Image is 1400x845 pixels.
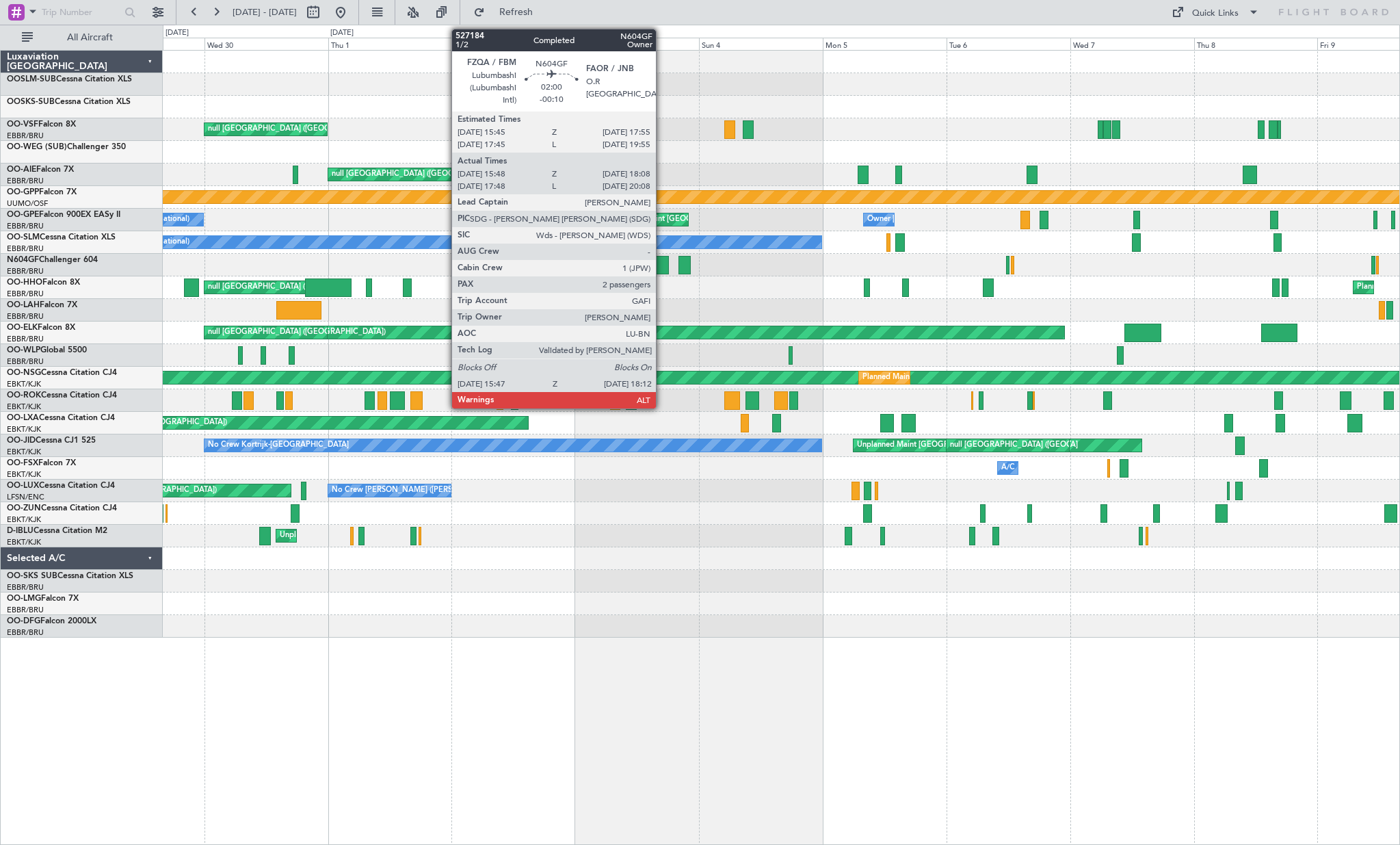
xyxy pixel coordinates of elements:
span: OOSLM-SUB [7,75,56,83]
span: OOSKS-SUB [7,98,55,106]
span: OO-LXA [7,414,39,422]
a: EBBR/BRU [7,244,44,254]
span: OO-ELK [7,324,38,332]
a: OO-LUXCessna Citation CJ4 [7,482,115,490]
div: Planned Maint Kortrijk-[GEOGRAPHIC_DATA] [862,367,1022,388]
span: All Aircraft [36,33,144,42]
div: Planned Maint [GEOGRAPHIC_DATA] ([GEOGRAPHIC_DATA] National) [615,209,862,230]
a: N604GFChallenger 604 [7,256,98,264]
input: Trip Number [42,2,120,23]
div: Tue 6 [947,38,1070,50]
a: OO-SKS SUBCessna Citation XLS [7,572,133,580]
a: OO-HHOFalcon 8X [7,278,80,287]
div: Wed 7 [1070,38,1194,50]
span: [DATE] - [DATE] [233,6,297,18]
div: Planned Maint [GEOGRAPHIC_DATA] ([GEOGRAPHIC_DATA]) [362,164,578,185]
div: Thu 8 [1194,38,1318,50]
a: OO-AIEFalcon 7X [7,166,74,174]
a: EBBR/BRU [7,605,44,615]
div: Unplanned Maint [GEOGRAPHIC_DATA]-[GEOGRAPHIC_DATA] [280,525,501,546]
a: EBBR/BRU [7,311,44,322]
span: OO-VSF [7,120,38,129]
a: EBBR/BRU [7,582,44,593]
div: Quick Links [1192,7,1239,21]
div: [DATE] [330,27,354,39]
a: EBKT/KJK [7,447,41,457]
span: D-IBLU [7,527,34,535]
a: OO-WLPGlobal 5500 [7,346,87,354]
a: OO-LAHFalcon 7X [7,301,77,309]
a: EBKT/KJK [7,379,41,389]
button: All Aircraft [15,27,148,49]
span: OO-GPE [7,211,39,219]
div: A/C Unavailable [GEOGRAPHIC_DATA]-[GEOGRAPHIC_DATA] [1001,458,1219,478]
div: Thu 1 [328,38,452,50]
div: null [GEOGRAPHIC_DATA] ([GEOGRAPHIC_DATA]) [950,435,1128,456]
div: No Crew Kortrijk-[GEOGRAPHIC_DATA] [208,435,349,456]
a: OO-VSFFalcon 8X [7,120,76,129]
span: OO-SKS SUB [7,572,57,580]
a: OO-GPPFalcon 7X [7,188,77,196]
a: UUMO/OSF [7,198,48,209]
span: OO-WLP [7,346,40,354]
span: Refresh [488,8,545,17]
div: Mon 5 [823,38,947,50]
div: Fri 2 [451,38,575,50]
a: OO-NSGCessna Citation CJ4 [7,369,117,377]
a: OO-SLMCessna Citation XLS [7,233,116,242]
a: EBBR/BRU [7,334,44,344]
a: EBKT/KJK [7,537,41,547]
a: EBKT/KJK [7,469,41,480]
a: OO-ELKFalcon 8X [7,324,75,332]
a: EBKT/KJK [7,515,41,525]
a: OO-GPEFalcon 900EX EASy II [7,211,120,219]
a: D-IBLUCessna Citation M2 [7,527,107,535]
div: Wed 30 [204,38,328,50]
a: EBBR/BRU [7,627,44,638]
a: OO-LXACessna Citation CJ4 [7,414,115,422]
a: EBBR/BRU [7,356,44,367]
a: EBBR/BRU [7,266,44,276]
div: null [GEOGRAPHIC_DATA] ([GEOGRAPHIC_DATA]) [332,164,510,185]
span: OO-WEG (SUB) [7,143,67,151]
a: OO-JIDCessna CJ1 525 [7,437,96,445]
button: Refresh [467,1,549,23]
div: [DATE] [166,27,189,39]
a: EBKT/KJK [7,402,41,412]
a: EBBR/BRU [7,289,44,299]
span: OO-SLM [7,233,40,242]
span: OO-JID [7,437,36,445]
span: OO-LMG [7,595,41,603]
button: Quick Links [1165,1,1266,23]
span: OO-LAH [7,301,40,309]
a: OO-DFGFalcon 2000LX [7,617,96,625]
a: EBBR/BRU [7,221,44,231]
span: OO-NSG [7,369,41,377]
span: OO-GPP [7,188,39,196]
a: OO-FSXFalcon 7X [7,459,76,467]
div: Owner [GEOGRAPHIC_DATA] ([GEOGRAPHIC_DATA] National) [867,209,1088,230]
div: null [GEOGRAPHIC_DATA] ([GEOGRAPHIC_DATA]) [208,322,386,343]
span: OO-LUX [7,482,39,490]
span: OO-AIE [7,166,36,174]
span: OO-HHO [7,278,42,287]
a: EBBR/BRU [7,131,44,141]
div: null [GEOGRAPHIC_DATA] ([GEOGRAPHIC_DATA]) [208,277,386,298]
div: Cleaning [GEOGRAPHIC_DATA] ([GEOGRAPHIC_DATA] National) [491,119,719,140]
a: OO-ROKCessna Citation CJ4 [7,391,117,400]
a: EBBR/BRU [7,176,44,186]
div: Sat 3 [575,38,699,50]
a: LFSN/ENC [7,492,44,502]
a: OO-ZUNCessna Citation CJ4 [7,504,117,512]
span: N604GF [7,256,39,264]
span: OO-ZUN [7,504,41,512]
span: OO-FSX [7,459,38,467]
div: null [GEOGRAPHIC_DATA] ([GEOGRAPHIC_DATA]) [208,119,386,140]
a: OOSKS-SUBCessna Citation XLS [7,98,131,106]
div: No Crew [PERSON_NAME] ([PERSON_NAME]) [332,480,496,501]
div: Sun 4 [699,38,823,50]
div: Unplanned Maint [GEOGRAPHIC_DATA]-[GEOGRAPHIC_DATA] [857,435,1078,456]
a: OO-WEG (SUB)Challenger 350 [7,143,126,151]
a: OO-LMGFalcon 7X [7,595,79,603]
span: OO-ROK [7,391,41,400]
